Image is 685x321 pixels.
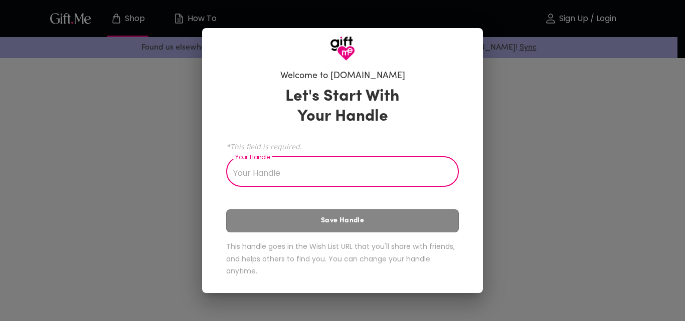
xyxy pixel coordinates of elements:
[226,142,459,151] span: *This field is required.
[330,36,355,61] img: GiftMe Logo
[273,87,412,127] h3: Let's Start With Your Handle
[280,70,405,82] h6: Welcome to [DOMAIN_NAME]
[226,159,448,187] input: Your Handle
[226,240,459,277] h6: This handle goes in the Wish List URL that you'll share with friends, and helps others to find yo...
